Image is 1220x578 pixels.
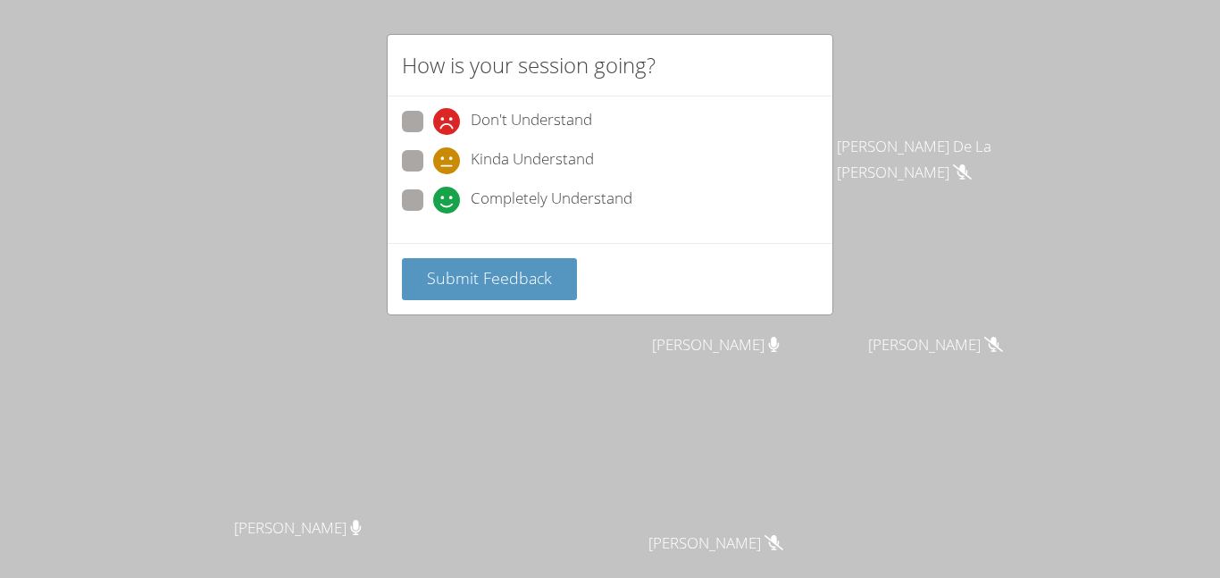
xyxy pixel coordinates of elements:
[402,258,577,300] button: Submit Feedback
[427,267,552,289] span: Submit Feedback
[471,108,592,135] span: Don't Understand
[471,187,632,214] span: Completely Understand
[402,49,656,81] h2: How is your session going?
[471,147,594,174] span: Kinda Understand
